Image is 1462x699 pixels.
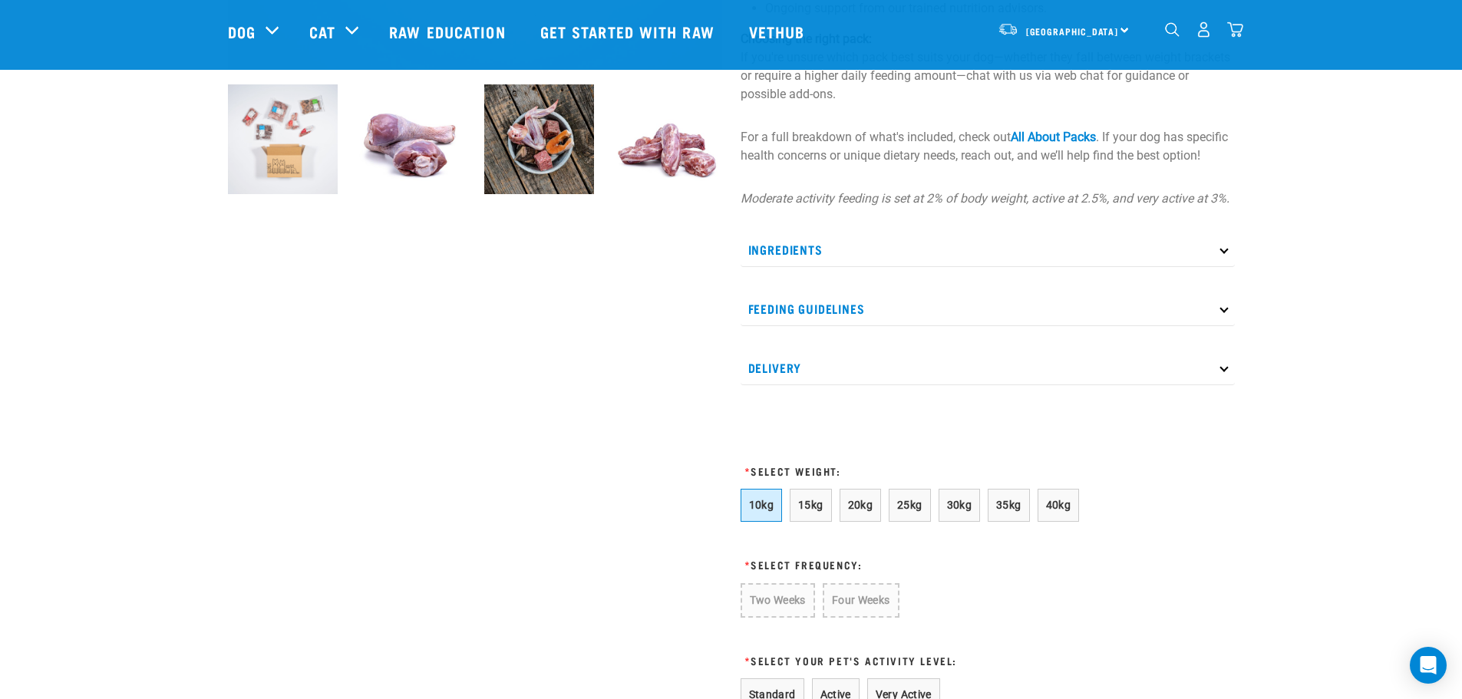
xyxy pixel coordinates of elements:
span: 15kg [798,499,823,511]
button: 20kg [840,489,882,522]
img: Assortment of Raw Essentials Ingredients Including, Salmon Fillet, Cubed Beef And Tripe, Turkey W... [484,84,594,194]
a: Dog [228,20,256,43]
span: 35kg [996,499,1021,511]
a: Cat [309,20,335,43]
span: 40kg [1046,499,1071,511]
img: Dog Novel 0 2sec [228,84,338,194]
span: 25kg [897,499,922,511]
a: All About Packs [1011,130,1096,144]
p: For a full breakdown of what's included, check out . If your dog has specific health concerns or ... [741,128,1235,165]
div: Open Intercom Messenger [1410,647,1447,684]
img: Pile Of Duck Necks For Pets [612,84,722,194]
a: Get started with Raw [525,1,734,62]
button: 40kg [1038,489,1080,522]
button: Two Weeks [741,583,815,618]
em: Moderate activity feeding is set at 2% of body weight, active at 2.5%, and very active at 3%. [741,191,1229,206]
img: van-moving.png [998,22,1018,36]
p: Feeding Guidelines [741,292,1235,326]
button: 35kg [988,489,1030,522]
a: Vethub [734,1,824,62]
p: Ingredients [741,232,1235,267]
span: 20kg [848,499,873,511]
img: 1253 Turkey Drums 01 [356,84,466,194]
img: user.png [1196,21,1212,38]
span: 10kg [749,499,774,511]
span: [GEOGRAPHIC_DATA] [1026,28,1119,34]
button: Four Weeks [823,583,899,618]
button: 30kg [939,489,981,522]
p: Delivery [741,351,1235,385]
h3: Select Your Pet's Activity Level: [741,654,1086,666]
a: Raw Education [374,1,524,62]
button: 25kg [889,489,931,522]
img: home-icon-1@2x.png [1165,22,1180,37]
h3: Select Weight: [741,465,1086,476]
button: 15kg [790,489,832,522]
button: 10kg [741,489,783,522]
span: 30kg [947,499,972,511]
h3: Select Frequency: [741,559,1086,570]
img: home-icon@2x.png [1227,21,1243,38]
